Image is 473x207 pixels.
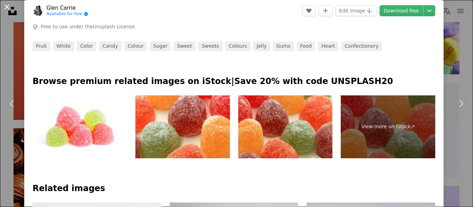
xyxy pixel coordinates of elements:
a: jelly [253,41,270,51]
button: Add to Collection [319,5,332,16]
a: confectionery [341,41,382,51]
a: sweets [198,41,222,51]
a: fruit [33,41,50,51]
a: colour [124,41,147,51]
a: Next [449,70,473,137]
a: Available for hire [46,11,88,17]
img: Mixure of candy [238,95,333,158]
a: gums [273,41,294,51]
button: Choose download size [423,5,435,16]
a: colours [225,41,251,51]
img: Mixure of candy [135,95,230,158]
a: sweet [173,41,195,51]
button: Like [302,5,316,16]
a: candy [99,41,121,51]
a: heart [318,41,338,51]
a: View more on iStock↗ [341,95,435,158]
span: Free to use under the [41,23,135,30]
a: Unsplash License [93,24,135,29]
a: sugar [150,41,171,51]
a: Glen Carrie [46,4,88,11]
h4: Related images [33,183,435,194]
img: Go to Glen Carrie's profile [33,5,44,16]
a: Download free [380,5,423,16]
img: Colored tasty jelly sweet sugar candies isolated on white background [33,95,127,158]
a: white [53,41,74,51]
p: Browse premium related images on iStock | Save 20% with code UNSPLASH20 [33,76,435,87]
a: color [77,41,97,51]
a: food [297,41,315,51]
button: Edit image [335,5,377,16]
